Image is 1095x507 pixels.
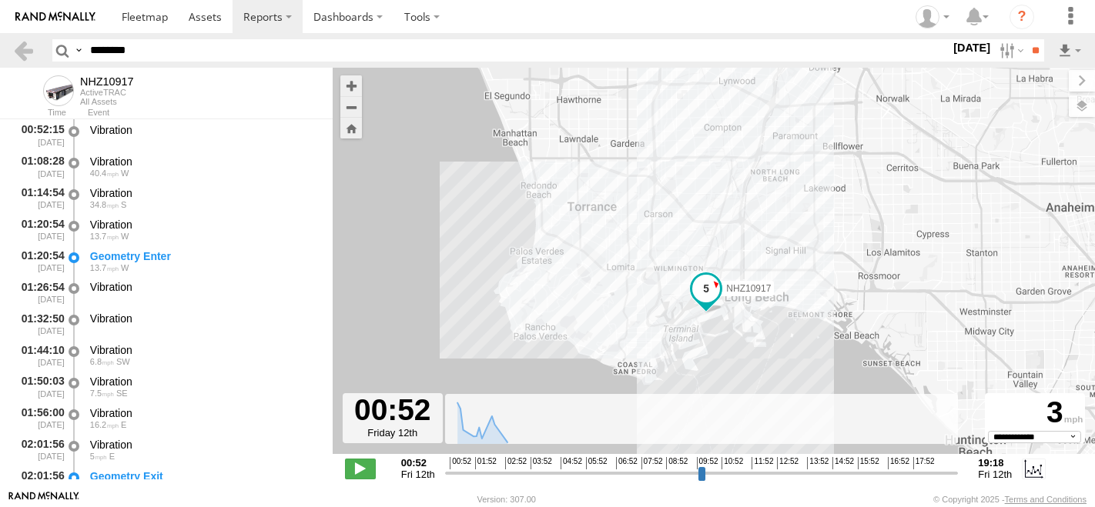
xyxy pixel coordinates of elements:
[832,457,854,469] span: 14:52
[726,282,771,293] span: NHZ10917
[116,389,128,398] span: Heading: 155
[12,109,66,117] div: Time
[987,395,1083,431] div: 3
[12,215,66,244] div: 01:20:54 [DATE]
[12,309,66,338] div: 01:32:50 [DATE]
[401,469,435,480] span: Fri 12th Sep 2025
[978,457,1012,469] strong: 19:18
[752,457,773,469] span: 11:52
[90,420,119,429] span: 16.2
[340,118,362,138] button: Zoom Home
[722,457,743,469] span: 10:52
[807,457,829,469] span: 13:52
[12,467,66,495] div: 02:01:56 [DATE]
[12,184,66,212] div: 01:14:54 [DATE]
[90,452,107,461] span: 5
[777,457,799,469] span: 12:52
[90,406,318,420] div: Vibration
[616,457,638,469] span: 06:52
[858,457,879,469] span: 15:52
[993,39,1026,62] label: Search Filter Options
[978,469,1012,480] span: Fri 12th Sep 2025
[910,5,955,28] div: Zulema McIntosch
[913,457,935,469] span: 17:52
[531,457,552,469] span: 03:52
[15,12,95,22] img: rand-logo.svg
[12,39,35,62] a: Back to previous Page
[88,109,333,117] div: Event
[90,232,119,241] span: 13.7
[121,263,129,272] span: Heading: 249
[477,495,536,504] div: Version: 307.00
[90,186,318,200] div: Vibration
[888,457,909,469] span: 16:52
[90,312,318,325] div: Vibration
[933,495,1087,504] div: © Copyright 2025 -
[950,39,993,56] label: [DATE]
[72,39,85,62] label: Search Query
[450,457,471,469] span: 00:52
[401,457,435,469] strong: 00:52
[12,121,66,149] div: 00:52:15 [DATE]
[505,457,527,469] span: 02:52
[121,200,126,209] span: Heading: 161
[121,420,126,429] span: Heading: 72
[121,168,129,178] span: Heading: 261
[340,75,362,96] button: Zoom in
[90,469,318,483] div: Geometry Exit
[340,96,362,118] button: Zoom out
[12,279,66,307] div: 01:26:54 [DATE]
[561,457,582,469] span: 04:52
[90,357,114,366] span: 6.8
[90,438,318,452] div: Vibration
[90,375,318,389] div: Vibration
[116,357,130,366] span: Heading: 212
[90,200,119,209] span: 34.8
[697,457,718,469] span: 09:52
[90,263,119,272] span: 13.7
[641,457,663,469] span: 07:52
[90,155,318,168] div: Vibration
[666,457,688,469] span: 08:52
[475,457,497,469] span: 01:52
[345,459,376,479] label: Play/Stop
[1010,5,1034,29] i: ?
[80,88,134,97] div: ActiveTRAC
[90,123,318,137] div: Vibration
[90,343,318,357] div: Vibration
[12,435,66,464] div: 02:01:56 [DATE]
[586,457,608,469] span: 05:52
[90,249,318,263] div: Geometry Enter
[12,341,66,369] div: 01:44:10 [DATE]
[90,218,318,232] div: Vibration
[80,75,134,88] div: NHZ10917 - View Asset History
[1005,495,1087,504] a: Terms and Conditions
[12,372,66,401] div: 01:50:03 [DATE]
[90,280,318,294] div: Vibration
[12,152,66,181] div: 01:08:28 [DATE]
[8,492,79,507] a: Visit our Website
[12,247,66,275] div: 01:20:54 [DATE]
[90,168,119,178] span: 40.4
[80,97,134,106] div: All Assets
[109,452,115,461] span: Heading: 71
[12,404,66,432] div: 01:56:00 [DATE]
[1056,39,1083,62] label: Export results as...
[121,232,129,241] span: Heading: 249
[90,389,114,398] span: 7.5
